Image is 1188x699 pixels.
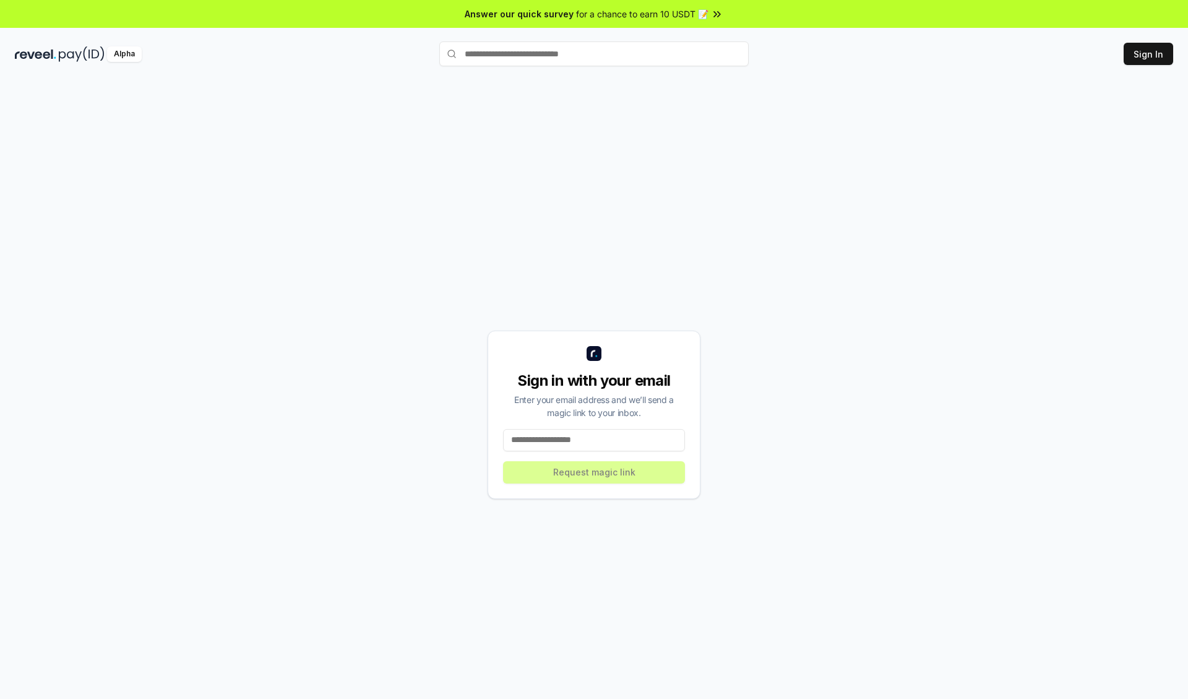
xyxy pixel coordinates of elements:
img: pay_id [59,46,105,62]
span: for a chance to earn 10 USDT 📝 [576,7,708,20]
button: Sign In [1124,43,1173,65]
span: Answer our quick survey [465,7,574,20]
img: logo_small [587,346,601,361]
div: Sign in with your email [503,371,685,391]
img: reveel_dark [15,46,56,62]
div: Enter your email address and we’ll send a magic link to your inbox. [503,393,685,419]
div: Alpha [107,46,142,62]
